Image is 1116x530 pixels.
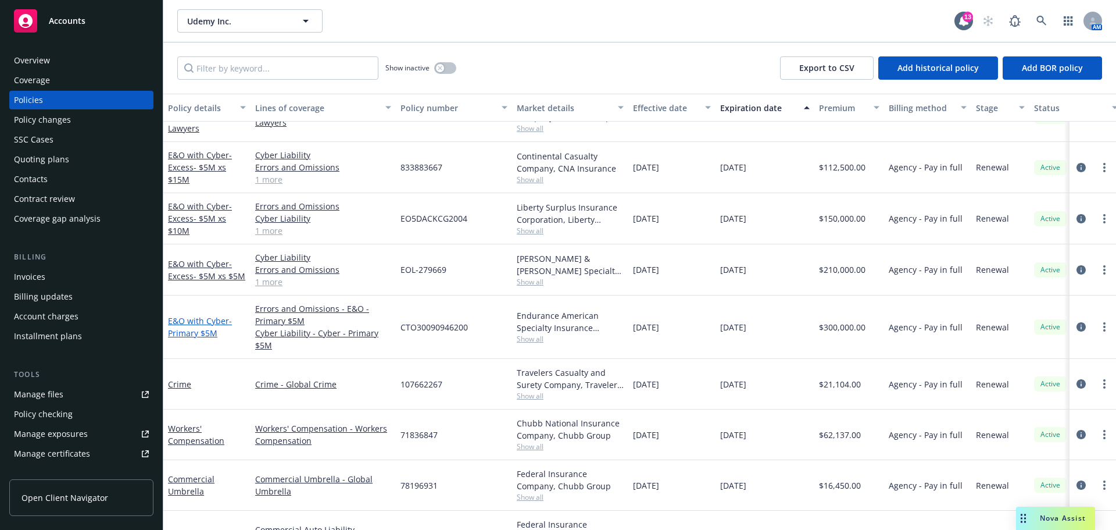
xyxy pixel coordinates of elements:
a: Cyber Liability [255,212,391,225]
span: Active [1039,214,1062,224]
span: Show all [517,492,624,502]
span: Active [1039,162,1062,173]
a: Billing updates [9,287,153,306]
button: Expiration date [716,94,814,122]
a: Overview [9,51,153,70]
span: Active [1039,322,1062,332]
a: Manage files [9,385,153,404]
div: Effective date [633,102,698,114]
span: [DATE] [633,429,659,441]
a: more [1097,263,1111,277]
span: Export to CSV [799,62,854,73]
div: Policies [14,91,43,109]
a: Policy checking [9,405,153,424]
a: 1 more [255,276,391,288]
span: Agency - Pay in full [889,264,963,276]
span: Show all [517,334,624,344]
span: Agency - Pay in full [889,321,963,333]
span: Show all [517,123,624,133]
span: [DATE] [720,321,746,333]
a: Coverage [9,71,153,90]
div: Status [1034,102,1105,114]
a: Coverage gap analysis [9,209,153,228]
div: Quoting plans [14,150,69,169]
span: 78196931 [400,479,438,492]
div: Contract review [14,190,75,208]
button: Policy details [163,94,251,122]
span: $300,000.00 [819,321,865,333]
a: Policy changes [9,111,153,129]
a: circleInformation [1074,212,1088,226]
div: Tools [9,369,153,380]
span: [DATE] [720,161,746,173]
a: Errors and Omissions [255,264,391,276]
a: E&O with Cyber [168,150,232,185]
span: Active [1039,429,1062,440]
div: Policy checking [14,405,73,424]
a: Accounts [9,5,153,37]
span: Renewal [976,161,1009,173]
div: Stage [976,102,1012,114]
span: Open Client Navigator [22,492,108,504]
span: 833883667 [400,161,442,173]
span: - Excess- $5M xs $15M [168,150,232,185]
span: - Excess- $5M xs $10M [168,201,232,236]
a: more [1097,161,1111,175]
span: Show all [517,391,624,401]
span: [DATE] [720,264,746,276]
button: Effective date [628,94,716,122]
a: circleInformation [1074,478,1088,492]
a: Manage claims [9,464,153,483]
span: Renewal [976,212,1009,225]
span: 107662267 [400,378,442,390]
span: $210,000.00 [819,264,865,276]
div: Manage certificates [14,444,90,463]
a: Errors and Omissions [255,200,391,212]
div: Drag to move [1016,507,1031,530]
span: Renewal [976,321,1009,333]
a: Errors and Omissions [255,161,391,173]
div: Overview [14,51,50,70]
a: Errors and Omissions - E&O - Primary $5M [255,303,391,327]
span: [DATE] [633,264,659,276]
span: Show all [517,442,624,451]
span: Show all [517,175,624,184]
span: Renewal [976,264,1009,276]
span: - Excess- $5M xs $5M [168,258,245,282]
a: Start snowing [977,9,1000,33]
span: Agency - Pay in full [889,212,963,225]
button: Add BOR policy [1003,56,1102,80]
button: Export to CSV [780,56,874,80]
span: $21,104.00 [819,378,861,390]
a: Cyber Liability [255,149,391,161]
div: Lines of coverage [255,102,378,114]
span: Udemy Inc. [187,15,288,27]
a: Crime - Global Crime [255,378,391,390]
span: Active [1039,265,1062,275]
a: more [1097,428,1111,442]
span: 71836847 [400,429,438,441]
a: circleInformation [1074,428,1088,442]
span: Show inactive [385,63,430,73]
span: $62,137.00 [819,429,861,441]
a: Quoting plans [9,150,153,169]
a: Crime [168,379,191,390]
div: Liberty Surplus Insurance Corporation, Liberty Mutual, CRC Group [517,201,624,226]
a: Commercial Umbrella - Global Umbrella [255,473,391,497]
span: Show all [517,226,624,236]
span: [DATE] [720,479,746,492]
a: circleInformation [1074,161,1088,175]
div: Billing [9,251,153,263]
a: Cyber Liability [255,251,391,264]
div: Federal Insurance Company, Chubb Group [517,468,624,492]
a: Workers' Compensation - Workers Compensation [255,422,391,447]
a: Installment plans [9,327,153,346]
a: SSC Cases [9,130,153,149]
span: Renewal [976,479,1009,492]
span: [DATE] [633,212,659,225]
div: Invoices [14,268,45,286]
div: Contacts [14,170,48,188]
a: Manage exposures [9,425,153,443]
div: Billing updates [14,287,73,306]
div: Policy changes [14,111,71,129]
